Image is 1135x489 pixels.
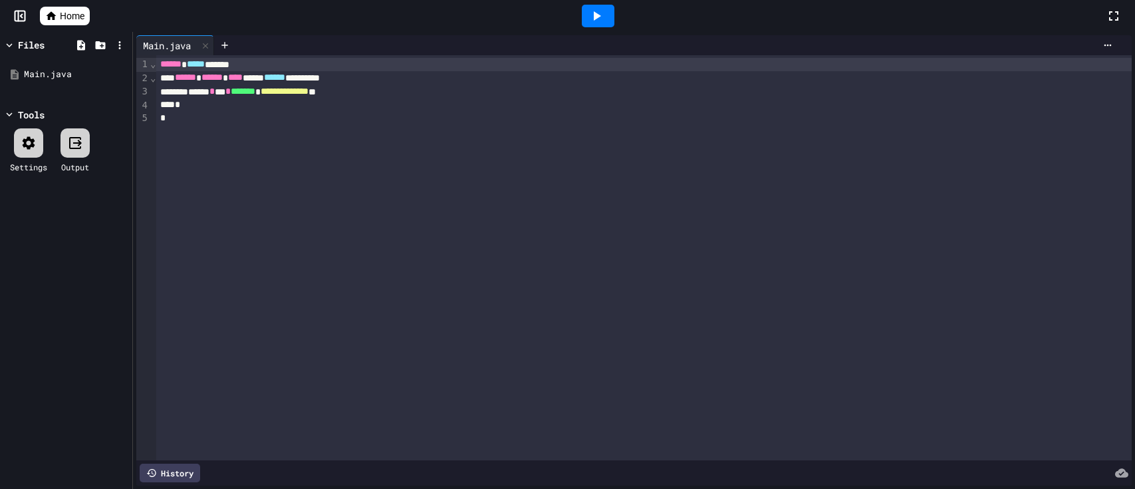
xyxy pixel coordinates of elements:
iframe: chat widget [1025,378,1122,434]
div: Settings [10,161,47,173]
div: Main.java [136,35,214,55]
iframe: chat widget [1079,436,1122,476]
div: Tools [18,108,45,122]
span: Fold line [150,59,156,69]
span: Home [60,9,84,23]
div: Main.java [24,68,128,81]
div: 1 [136,58,150,72]
div: Files [18,38,45,52]
div: Main.java [136,39,197,53]
div: 2 [136,72,150,86]
a: Home [40,7,90,25]
div: 3 [136,85,150,99]
div: 5 [136,112,150,125]
div: History [140,464,200,482]
span: Fold line [150,73,156,83]
div: Output [61,161,89,173]
div: 4 [136,99,150,112]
